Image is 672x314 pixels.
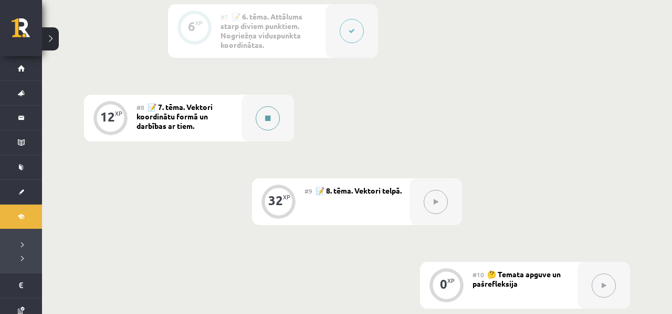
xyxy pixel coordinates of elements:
[188,22,195,31] div: 6
[440,279,447,289] div: 0
[304,187,312,195] span: #9
[12,18,42,45] a: Rīgas 1. Tālmācības vidusskola
[220,12,302,49] span: 📝 6. tēma. Attālums starp diviem punktiem. Nogriežņa viduspunkta koordinātas.
[115,110,122,116] div: XP
[220,13,228,21] span: #7
[136,103,144,112] span: #8
[283,194,290,200] div: XP
[195,20,203,26] div: XP
[472,269,561,288] span: 🤔 Temata apguve un pašrefleksija
[316,186,402,195] span: 📝 8. tēma. Vektori telpā.
[447,278,455,283] div: XP
[136,102,213,130] span: 📝 7. tēma. Vektori koordinātu formā un darbības ar tiem.
[472,270,484,279] span: #10
[100,112,115,121] div: 12
[268,196,283,205] div: 32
